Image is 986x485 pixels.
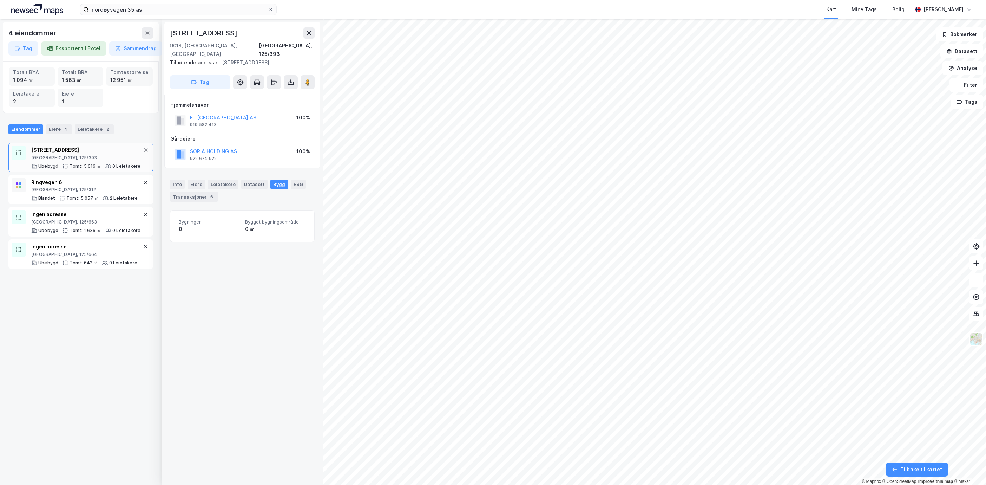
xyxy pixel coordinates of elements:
div: 6 [208,193,215,200]
div: Tomt: 1 636 ㎡ [70,228,101,233]
div: 1 563 ㎡ [62,76,99,84]
div: ESG [291,180,306,189]
div: Bolig [892,5,905,14]
span: Tilhørende adresser: [170,59,222,65]
button: Tag [170,75,230,89]
div: [STREET_ADDRESS] [170,27,239,39]
div: [PERSON_NAME] [923,5,964,14]
div: 1 094 ㎡ [13,76,51,84]
span: Bygget bygningsområde [245,219,306,225]
button: Sammendrag [109,41,163,56]
div: Ingen adresse [31,210,140,219]
button: Analyse [942,61,983,75]
div: Gårdeiere [170,135,314,143]
iframe: Chat Widget [951,451,986,485]
div: Blandet [38,195,55,201]
div: Tomt: 642 ㎡ [70,260,98,266]
div: Mine Tags [852,5,877,14]
div: 919 582 413 [190,122,217,128]
div: [STREET_ADDRESS] [31,146,140,154]
div: Tomtestørrelse [110,69,149,76]
div: [STREET_ADDRESS] [170,58,309,67]
div: 12 951 ㎡ [110,76,149,84]
div: 100% [296,114,310,122]
div: Eiere [188,180,205,189]
button: Filter [949,78,983,92]
button: Tilbake til kartet [886,463,948,477]
div: 2 [104,126,111,133]
div: Eiere [62,90,99,98]
div: Tomt: 5 057 ㎡ [66,195,99,201]
div: [GEOGRAPHIC_DATA], 125/393 [259,41,315,58]
div: 1 [62,98,99,105]
div: Leietakere [75,124,114,134]
div: Ringvegen 6 [31,178,138,187]
div: Ubebygd [38,163,58,169]
div: [GEOGRAPHIC_DATA], 125/393 [31,155,140,161]
div: Info [170,180,185,189]
button: Bokmerker [936,27,983,41]
div: 2 [13,98,51,105]
div: 2 Leietakere [110,195,138,201]
div: Bygg [270,180,288,189]
div: Ingen adresse [31,242,137,251]
a: Mapbox [862,479,881,484]
div: 0 Leietakere [112,163,140,169]
div: Hjemmelshaver [170,101,314,109]
a: OpenStreetMap [882,479,916,484]
div: 0 Leietakere [109,260,137,266]
div: 100% [296,147,310,156]
button: Datasett [940,44,983,58]
div: Eiendommer [8,124,43,134]
div: Totalt BYA [13,69,51,76]
div: Ubebygd [38,228,58,233]
img: logo.a4113a55bc3d86da70a041830d287a7e.svg [11,4,63,15]
div: 0 Leietakere [112,228,140,233]
span: Bygninger [179,219,239,225]
div: 922 674 922 [190,156,217,161]
div: Leietakere [13,90,51,98]
div: [GEOGRAPHIC_DATA], 125/312 [31,187,138,193]
img: Z [969,332,983,346]
div: [GEOGRAPHIC_DATA], 125/663 [31,219,140,225]
div: Datasett [241,180,268,189]
div: Kontrollprogram for chat [951,451,986,485]
div: Kart [826,5,836,14]
button: Tag [8,41,38,56]
div: 0 [179,225,239,233]
input: Søk på adresse, matrikkel, gårdeiere, leietakere eller personer [89,4,268,15]
div: Totalt BRA [62,69,99,76]
a: Improve this map [918,479,953,484]
div: 4 eiendommer [8,27,58,39]
div: Ubebygd [38,260,58,266]
div: 0 ㎡ [245,225,306,233]
div: Leietakere [208,180,238,189]
div: [GEOGRAPHIC_DATA], 125/664 [31,252,137,257]
div: 9018, [GEOGRAPHIC_DATA], [GEOGRAPHIC_DATA] [170,41,259,58]
div: Eiere [46,124,72,134]
div: 1 [62,126,69,133]
button: Eksporter til Excel [41,41,106,56]
div: Transaksjoner [170,192,218,202]
div: Tomt: 5 616 ㎡ [70,163,101,169]
button: Tags [951,95,983,109]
